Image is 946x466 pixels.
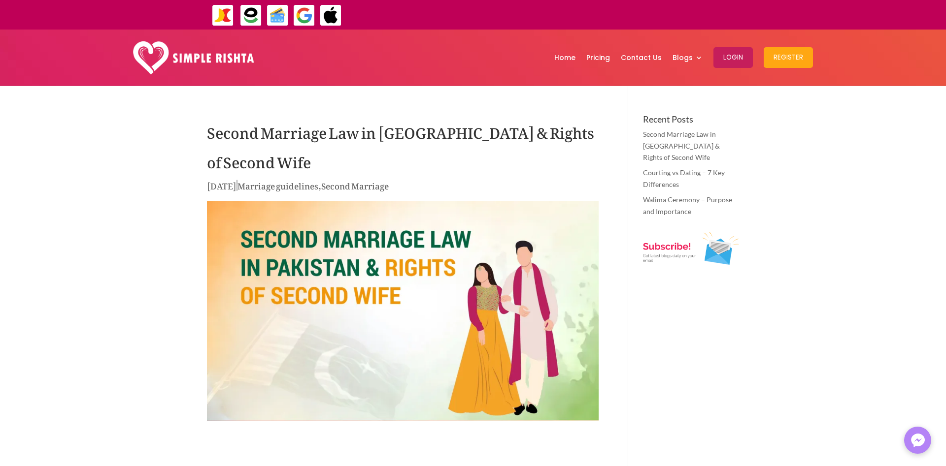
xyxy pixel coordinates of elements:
img: Messenger [908,431,928,450]
a: Pricing [586,32,610,83]
img: ApplePay-icon [320,4,342,27]
img: Credit Cards [267,4,289,27]
button: Login [713,47,753,68]
a: Contact Us [621,32,662,83]
a: Walima Ceremony – Purpose and Importance [643,195,732,216]
a: Marriage guidelines [237,174,318,194]
span: [DATE] [207,174,236,194]
button: Register [764,47,813,68]
a: Home [554,32,575,83]
h1: Second Marriage Law in [GEOGRAPHIC_DATA] & Rights of Second Wife [207,115,599,179]
a: Register [764,32,813,83]
p: | , [207,179,599,198]
img: EasyPaisa-icon [240,4,262,27]
img: Second-marriage-law-in-Pakistan [207,201,599,421]
a: Second Marriage Law in [GEOGRAPHIC_DATA] & Rights of Second Wife [643,130,720,162]
img: GooglePay-icon [293,4,315,27]
a: Blogs [673,32,703,83]
a: Login [713,32,753,83]
img: JazzCash-icon [212,4,234,27]
a: Second Marriage [321,174,389,194]
h4: Recent Posts [643,115,739,128]
a: Courting vs Dating – 7 Key Differences [643,168,725,188]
